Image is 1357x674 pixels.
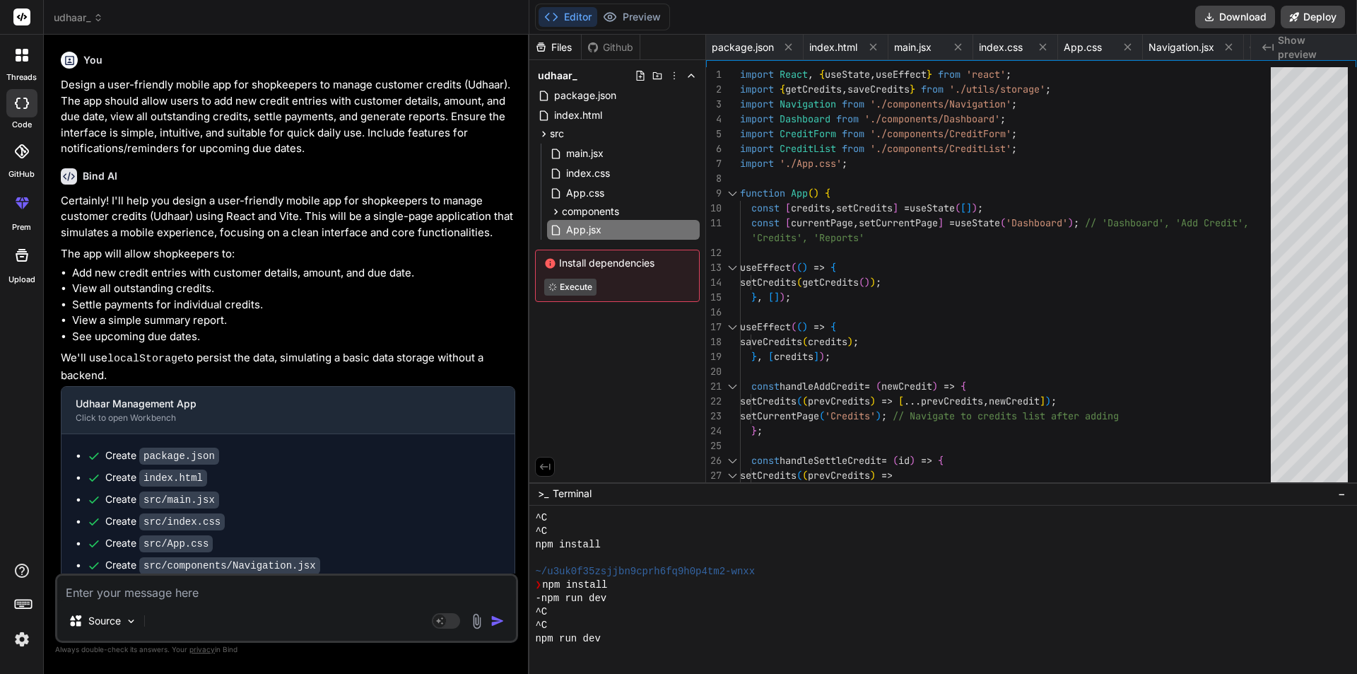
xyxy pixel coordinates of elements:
span: ] [1040,395,1045,407]
span: ] [938,216,944,229]
span: ] [966,202,972,214]
label: prem [12,221,31,233]
span: useEffect [740,261,791,274]
span: currentPage [791,216,853,229]
span: credits [808,335,847,348]
img: settings [10,627,34,651]
span: ; [1011,142,1017,155]
span: 'Credits', 'Reports' [751,231,864,244]
span: ) [870,276,876,289]
div: 4 [706,112,722,127]
span: ) [876,409,881,422]
span: './components/Navigation' [870,98,1011,110]
span: } [751,291,757,303]
span: ] [813,350,819,363]
span: import [740,127,774,140]
span: [ [768,291,774,303]
span: 'react' [966,68,1006,81]
span: npm install [542,579,607,592]
div: 8 [706,171,722,186]
span: Navigation.jsx [1149,40,1214,54]
span: ❯ [535,579,542,592]
span: saveCredits [740,335,802,348]
span: ( [876,380,881,393]
span: './App.css' [780,157,842,170]
div: Click to collapse the range. [723,260,741,275]
span: useState [955,216,1000,229]
span: main.jsx [894,40,932,54]
span: import [740,83,774,95]
span: [ [768,350,774,363]
p: Always double-check its answers. Your in Bind [55,643,518,656]
span: App.css [565,185,606,202]
div: Click to collapse the range. [723,468,741,483]
div: Github [582,40,640,54]
span: index.html [809,40,857,54]
span: ( [797,395,802,407]
span: ( [797,261,802,274]
span: const [751,216,780,229]
span: npm run dev [535,632,600,646]
span: − [1338,487,1346,501]
span: Navigation [780,98,836,110]
div: 19 [706,349,722,364]
span: ; [825,350,830,363]
span: newCredit [989,395,1040,407]
span: ) [819,350,825,363]
button: Deploy [1281,6,1345,28]
span: udhaar_ [54,11,103,25]
span: { [830,261,836,274]
span: ) [1068,216,1074,229]
span: from [842,98,864,110]
div: Click to collapse the range. [723,186,741,201]
span: ; [1045,83,1051,95]
code: src/App.css [139,535,213,552]
code: package.json [139,448,219,465]
span: setCredits [740,276,797,289]
span: => [813,261,825,274]
span: prevCredits [808,469,870,482]
span: >_ [538,487,548,501]
span: ) [802,320,808,333]
div: Files [529,40,581,54]
div: Create [105,558,320,573]
div: 11 [706,216,722,231]
span: from [938,68,961,81]
span: ; [977,202,983,214]
span: ( [802,395,808,407]
span: , [853,216,859,229]
li: See upcoming due dates. [72,329,515,345]
span: components [562,204,619,219]
code: src/main.jsx [139,492,219,509]
span: prevCredits [921,395,983,407]
div: 6 [706,141,722,156]
code: src/index.css [139,513,225,530]
div: 27 [706,468,722,483]
span: ( [819,409,825,422]
span: main.jsx [565,145,605,162]
div: Create [105,514,225,529]
span: => [881,395,893,407]
span: { [825,187,830,199]
label: threads [6,71,37,83]
span: => [944,380,955,393]
span: privacy [189,645,215,653]
span: from [836,112,859,125]
span: ; [1000,112,1006,125]
div: 13 [706,260,722,275]
h6: Bind AI [83,169,117,183]
span: { [819,68,825,81]
p: Source [88,614,121,628]
span: ( [893,454,898,467]
div: 15 [706,290,722,305]
span: ) [870,469,876,482]
span: ; [881,409,887,422]
span: ( [955,202,961,214]
span: Terminal [553,487,592,501]
span: setCredits [836,202,893,214]
div: Udhaar Management App [76,397,478,411]
p: Certainly! I'll help you design a user-friendly mobile app for shopkeepers to manage customer cre... [61,193,515,241]
span: npm install [535,538,600,552]
span: , [983,395,989,407]
li: View a simple summary report. [72,313,515,329]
